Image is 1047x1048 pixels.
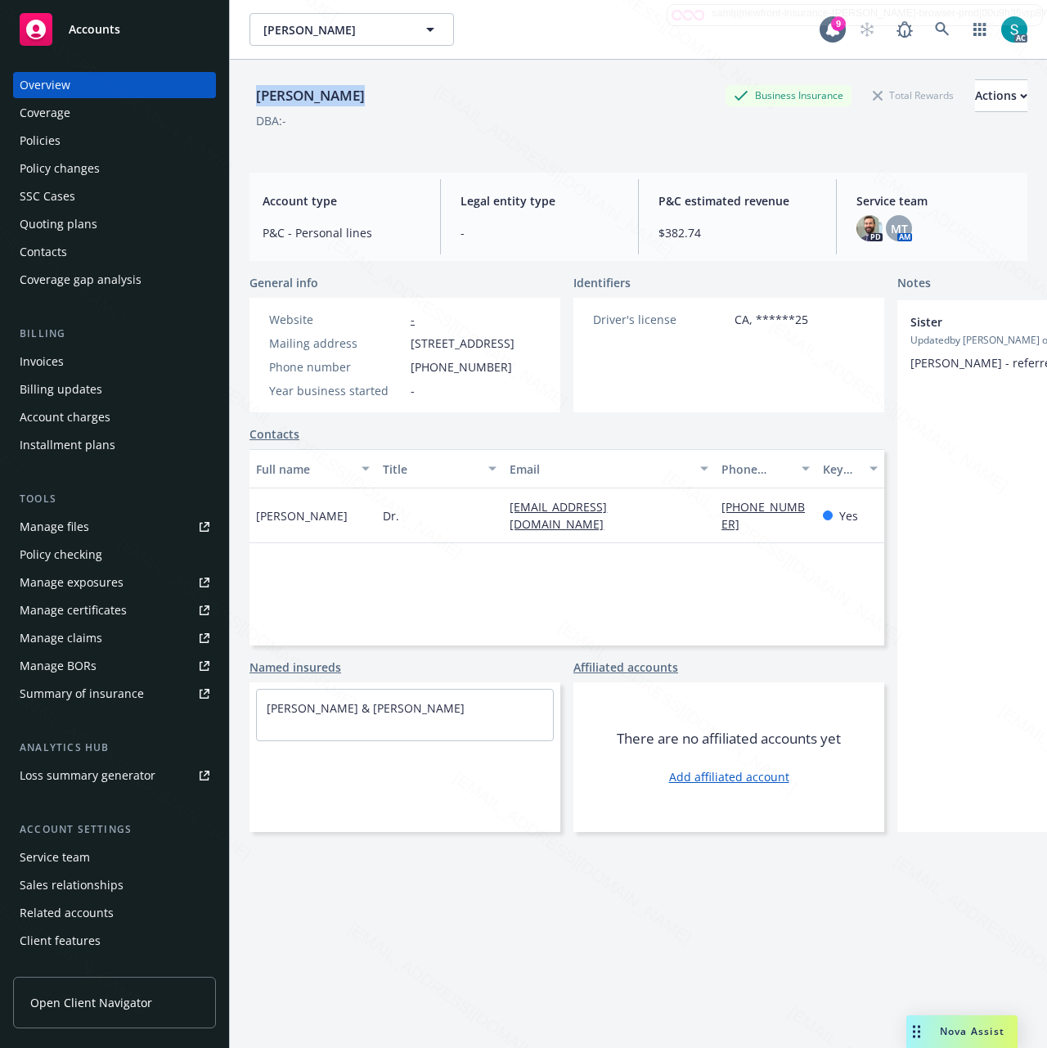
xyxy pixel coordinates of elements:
a: Named insureds [249,659,341,676]
div: Manage exposures [20,569,124,596]
a: Affiliated accounts [573,659,678,676]
div: Email [510,461,690,478]
div: Actions [975,80,1027,111]
div: Policies [20,128,61,154]
span: Account type [263,192,420,209]
a: Search [926,13,959,46]
span: P&C estimated revenue [658,192,816,209]
a: Related accounts [13,900,216,926]
span: P&C - Personal lines [263,224,420,241]
a: Client features [13,928,216,954]
div: Billing [13,326,216,342]
div: Service team [20,844,90,870]
div: Quoting plans [20,211,97,237]
div: Tools [13,491,216,507]
div: Overview [20,72,70,98]
span: MT [891,220,908,237]
span: - [411,382,415,399]
a: Manage claims [13,625,216,651]
div: Account settings [13,821,216,838]
div: Invoices [20,349,64,375]
div: Mailing address [269,335,404,352]
div: Analytics hub [13,740,216,756]
div: Manage BORs [20,653,97,679]
a: Policies [13,128,216,154]
a: Overview [13,72,216,98]
div: Website [269,311,404,328]
a: Loss summary generator [13,762,216,789]
div: Policy checking [20,542,102,568]
button: Full name [249,449,376,488]
button: Key contact [816,449,884,488]
span: Yes [839,507,858,524]
a: [PERSON_NAME] & [PERSON_NAME] [267,700,465,716]
span: - [461,224,618,241]
div: Total Rewards [865,85,962,106]
a: [EMAIL_ADDRESS][DOMAIN_NAME] [510,499,617,532]
div: Policy changes [20,155,100,182]
a: Manage certificates [13,597,216,623]
span: Accounts [69,23,120,36]
div: Phone number [721,461,792,478]
a: Accounts [13,7,216,52]
img: photo [1001,16,1027,43]
div: SSC Cases [20,183,75,209]
div: Coverage gap analysis [20,267,142,293]
div: Installment plans [20,432,115,458]
div: Billing updates [20,376,102,403]
div: Title [383,461,479,478]
a: Start snowing [851,13,883,46]
a: Manage files [13,514,216,540]
a: Invoices [13,349,216,375]
a: Summary of insurance [13,681,216,707]
button: [PERSON_NAME] [249,13,454,46]
div: 9 [831,14,846,29]
div: Phone number [269,358,404,376]
span: [PERSON_NAME] [256,507,348,524]
div: Driver's license [593,311,728,328]
span: There are no affiliated accounts yet [617,729,841,749]
a: Manage BORs [13,653,216,679]
a: [PHONE_NUMBER] [721,499,805,532]
div: Manage files [20,514,89,540]
a: Coverage gap analysis [13,267,216,293]
span: Dr. [383,507,399,524]
span: General info [249,274,318,291]
div: Contacts [20,239,67,265]
div: Related accounts [20,900,114,926]
a: Policy checking [13,542,216,568]
div: Summary of insurance [20,681,144,707]
div: Account charges [20,404,110,430]
button: Actions [975,79,1027,112]
div: Client features [20,928,101,954]
img: photo [856,215,883,241]
span: [STREET_ADDRESS] [411,335,515,352]
span: Legal entity type [461,192,618,209]
div: Loss summary generator [20,762,155,789]
a: Coverage [13,100,216,126]
div: Full name [256,461,352,478]
a: Service team [13,844,216,870]
button: Title [376,449,503,488]
a: Contacts [13,239,216,265]
div: Business Insurance [726,85,852,106]
div: Coverage [20,100,70,126]
span: [PERSON_NAME] [263,21,405,38]
div: Key contact [823,461,860,478]
div: DBA: - [256,112,286,129]
button: Email [503,449,715,488]
div: [PERSON_NAME] [249,85,371,106]
a: Policy changes [13,155,216,182]
a: SSC Cases [13,183,216,209]
a: Contacts [249,425,299,443]
a: Switch app [964,13,996,46]
div: Manage claims [20,625,102,651]
a: Manage exposures [13,569,216,596]
span: $382.74 [658,224,816,241]
a: Add affiliated account [669,768,789,785]
div: Client access [20,956,91,982]
a: Sales relationships [13,872,216,898]
div: Drag to move [906,1015,927,1048]
a: Report a Bug [888,13,921,46]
